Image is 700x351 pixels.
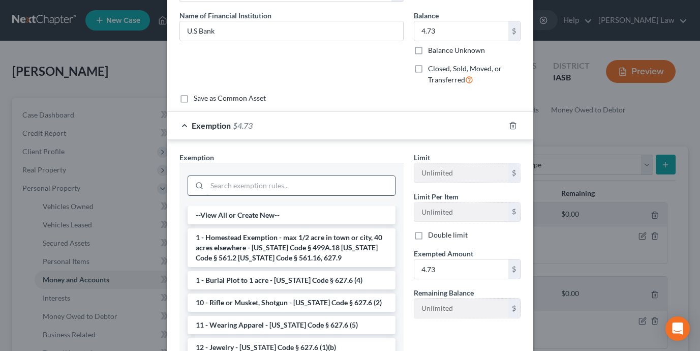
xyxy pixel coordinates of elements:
[414,153,430,162] span: Limit
[428,230,468,240] label: Double limit
[414,21,508,41] input: 0.00
[508,202,521,222] div: $
[188,206,395,224] li: --View All or Create New--
[179,11,271,20] span: Name of Financial Institution
[508,163,521,183] div: $
[428,45,485,55] label: Balance Unknown
[192,121,231,130] span: Exemption
[414,163,508,183] input: --
[414,299,508,318] input: --
[508,299,521,318] div: $
[233,121,253,130] span: $4.73
[414,259,508,279] input: 0.00
[665,316,690,341] div: Open Intercom Messenger
[508,259,521,279] div: $
[188,228,395,267] li: 1 - Homestead Exemption - max 1/2 acre in town or city, 40 acres elsewhere - [US_STATE] Code § 49...
[414,202,508,222] input: --
[414,10,439,21] label: Balance
[207,176,395,195] input: Search exemption rules...
[414,287,474,298] label: Remaining Balance
[180,21,403,41] input: Enter name...
[194,93,266,103] label: Save as Common Asset
[188,271,395,289] li: 1 - Burial Plot to 1 acre - [US_STATE] Code § 627.6 (4)
[188,316,395,334] li: 11 - Wearing Apparel - [US_STATE] Code § 627.6 (5)
[508,21,521,41] div: $
[414,191,459,202] label: Limit Per Item
[414,249,473,258] span: Exempted Amount
[179,153,214,162] span: Exemption
[428,64,502,84] span: Closed, Sold, Moved, or Transferred
[188,294,395,312] li: 10 - Rifle or Musket, Shotgun - [US_STATE] Code § 627.6 (2)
